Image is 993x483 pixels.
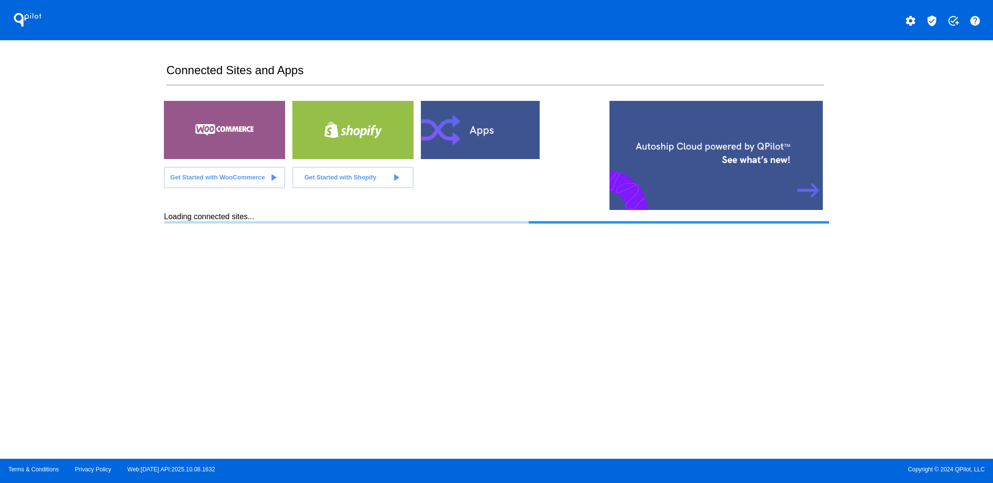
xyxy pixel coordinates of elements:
[75,466,112,473] a: Privacy Policy
[905,15,916,27] mat-icon: settings
[926,15,938,27] mat-icon: verified_user
[505,466,985,473] span: Copyright © 2024 QPilot, LLC
[8,10,47,30] h1: QPilot
[164,167,285,188] a: Get Started with WooCommerce
[166,64,824,85] h2: Connected Sites and Apps
[8,466,59,473] a: Terms & Conditions
[390,172,402,183] mat-icon: play_arrow
[164,212,829,224] div: Loading connected sites...
[969,15,981,27] mat-icon: help
[947,15,959,27] mat-icon: add_task
[170,174,265,181] span: Get Started with WooCommerce
[304,174,377,181] span: Get Started with Shopify
[128,466,215,473] a: Web:[DATE] API:2025.10.08.1632
[292,167,414,188] a: Get Started with Shopify
[268,172,279,183] mat-icon: play_arrow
